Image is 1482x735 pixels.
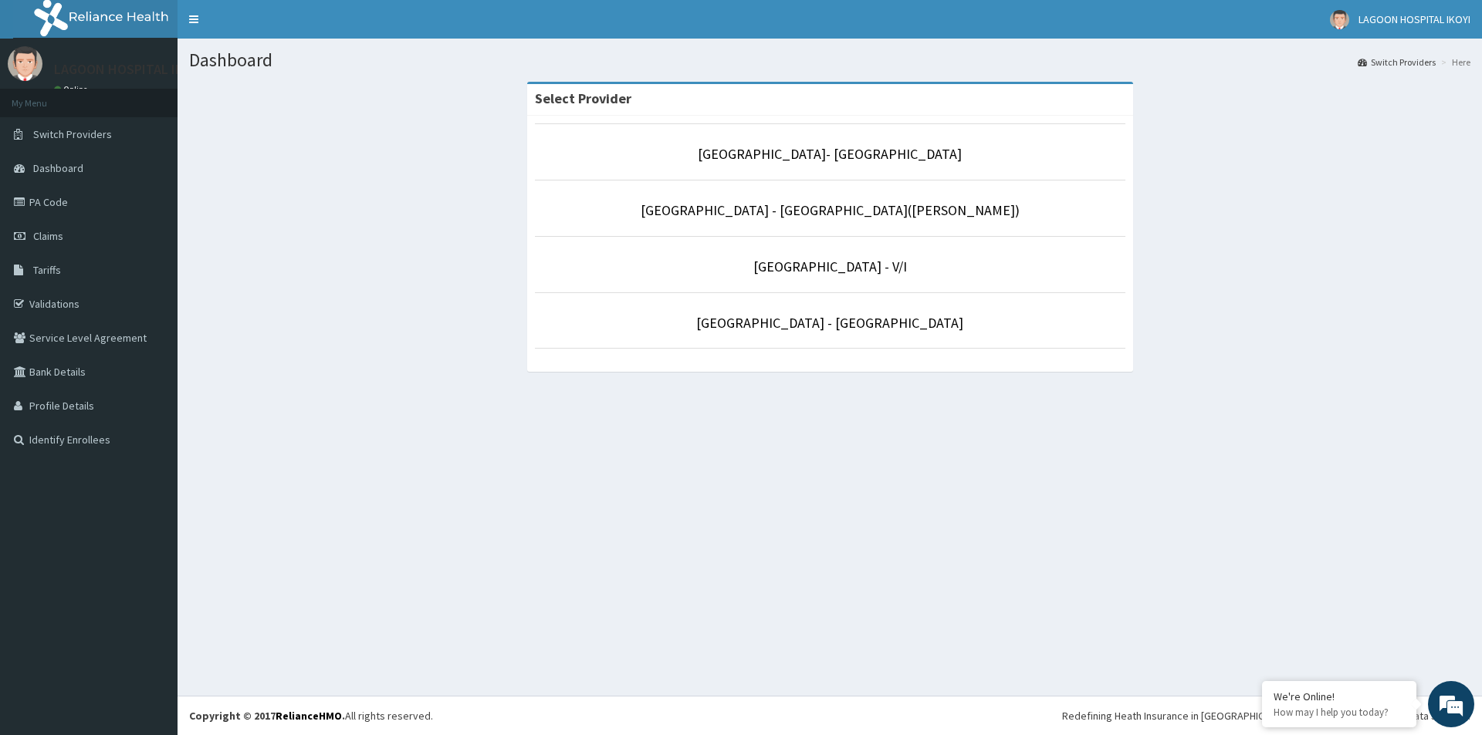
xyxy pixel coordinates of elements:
div: We're Online! [1274,689,1405,703]
h1: Dashboard [189,50,1470,70]
a: Online [54,84,91,95]
li: Here [1437,56,1470,69]
a: [GEOGRAPHIC_DATA] - [GEOGRAPHIC_DATA]([PERSON_NAME]) [641,201,1020,219]
a: [GEOGRAPHIC_DATA] - [GEOGRAPHIC_DATA] [696,314,963,332]
span: Claims [33,229,63,243]
p: LAGOON HOSPITAL IKOYI [54,62,203,76]
span: Dashboard [33,161,83,175]
span: Switch Providers [33,127,112,141]
a: [GEOGRAPHIC_DATA]- [GEOGRAPHIC_DATA] [698,145,962,163]
div: Redefining Heath Insurance in [GEOGRAPHIC_DATA] using Telemedicine and Data Science! [1062,708,1470,723]
strong: Select Provider [535,89,631,107]
footer: All rights reserved. [178,696,1482,735]
img: User Image [1330,10,1349,29]
a: Switch Providers [1358,56,1436,69]
p: How may I help you today? [1274,706,1405,719]
strong: Copyright © 2017 . [189,709,345,723]
a: RelianceHMO [276,709,342,723]
span: Tariffs [33,263,61,277]
span: LAGOON HOSPITAL IKOYI [1358,12,1470,26]
a: [GEOGRAPHIC_DATA] - V/I [753,258,907,275]
img: User Image [8,46,42,81]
